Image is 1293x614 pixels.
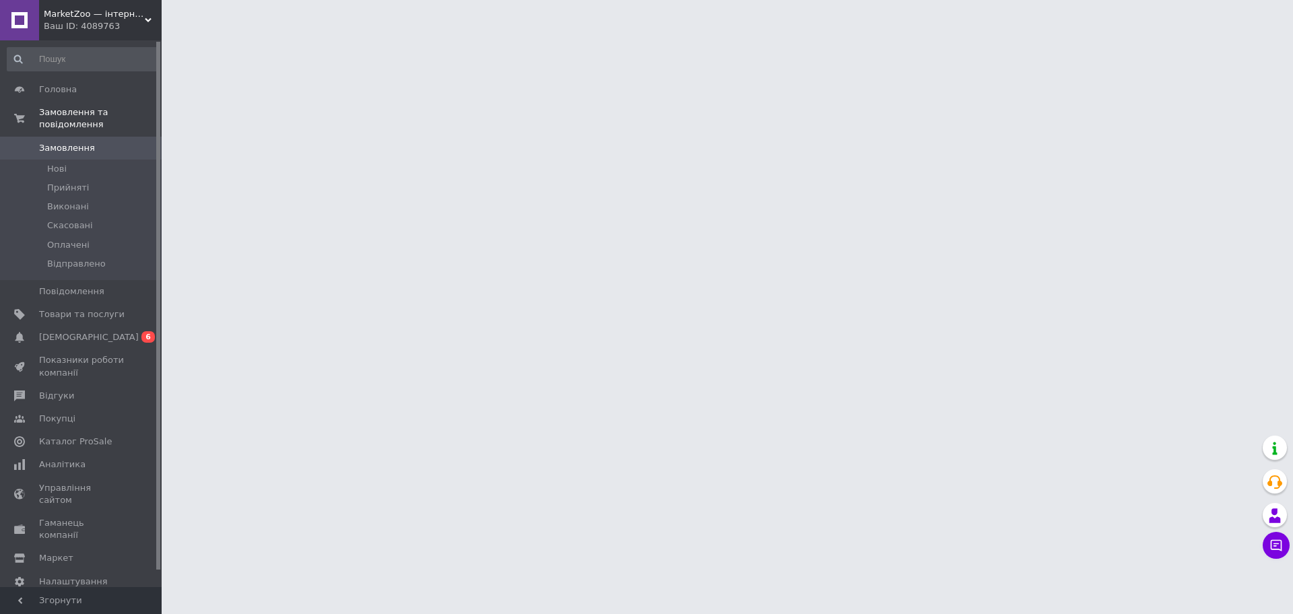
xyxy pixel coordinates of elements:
[47,219,93,232] span: Скасовані
[47,258,106,270] span: Відправлено
[44,20,162,32] div: Ваш ID: 4089763
[39,458,86,471] span: Аналітика
[47,163,67,175] span: Нові
[39,308,125,320] span: Товари та послуги
[141,331,155,343] span: 6
[39,482,125,506] span: Управління сайтом
[1263,532,1290,559] button: Чат з покупцем
[39,142,95,154] span: Замовлення
[39,576,108,588] span: Налаштування
[47,182,89,194] span: Прийняті
[44,8,145,20] span: MarketZoo — інтернет-магазин зоотоварів
[39,552,73,564] span: Маркет
[39,390,74,402] span: Відгуки
[39,354,125,378] span: Показники роботи компанії
[7,47,159,71] input: Пошук
[39,83,77,96] span: Головна
[47,239,90,251] span: Оплачені
[47,201,89,213] span: Виконані
[39,331,139,343] span: [DEMOGRAPHIC_DATA]
[39,106,162,131] span: Замовлення та повідомлення
[39,413,75,425] span: Покупці
[39,436,112,448] span: Каталог ProSale
[39,517,125,541] span: Гаманець компанії
[39,285,104,298] span: Повідомлення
